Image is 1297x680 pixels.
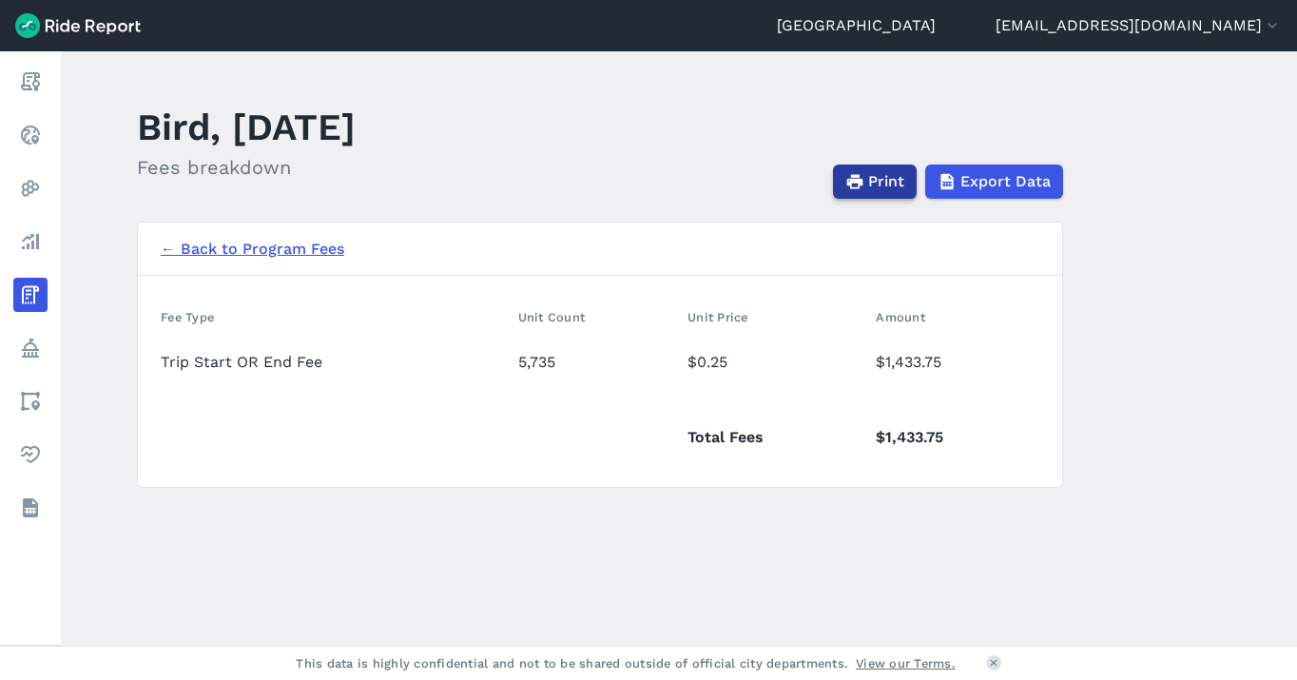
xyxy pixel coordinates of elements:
[13,331,48,365] a: Policy
[856,654,956,672] a: View our Terms.
[13,437,48,472] a: Health
[777,14,936,37] a: [GEOGRAPHIC_DATA]
[996,14,1282,37] button: [EMAIL_ADDRESS][DOMAIN_NAME]
[13,118,48,152] a: Realtime
[137,153,356,182] h2: Fees breakdown
[680,388,868,464] td: Total Fees
[15,13,141,38] img: Ride Report
[960,170,1051,193] span: Export Data
[925,165,1063,199] button: Export Data
[680,299,868,336] th: Unit Price
[13,224,48,259] a: Analyze
[680,336,868,388] td: $0.25
[833,165,917,199] button: Print
[13,384,48,418] a: Areas
[511,299,681,336] th: Unit Count
[161,336,511,388] td: Trip Start OR End Fee
[13,65,48,99] a: Report
[161,238,344,261] a: ← Back to Program Fees
[13,278,48,312] a: Fees
[868,170,904,193] span: Print
[161,299,511,336] th: Fee Type
[13,491,48,525] a: Datasets
[868,388,1039,464] td: $1,433.75
[868,299,1039,336] th: Amount
[511,336,681,388] td: 5,735
[868,336,1039,388] td: $1,433.75
[13,171,48,205] a: Heatmaps
[137,101,356,153] h1: Bird, [DATE]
